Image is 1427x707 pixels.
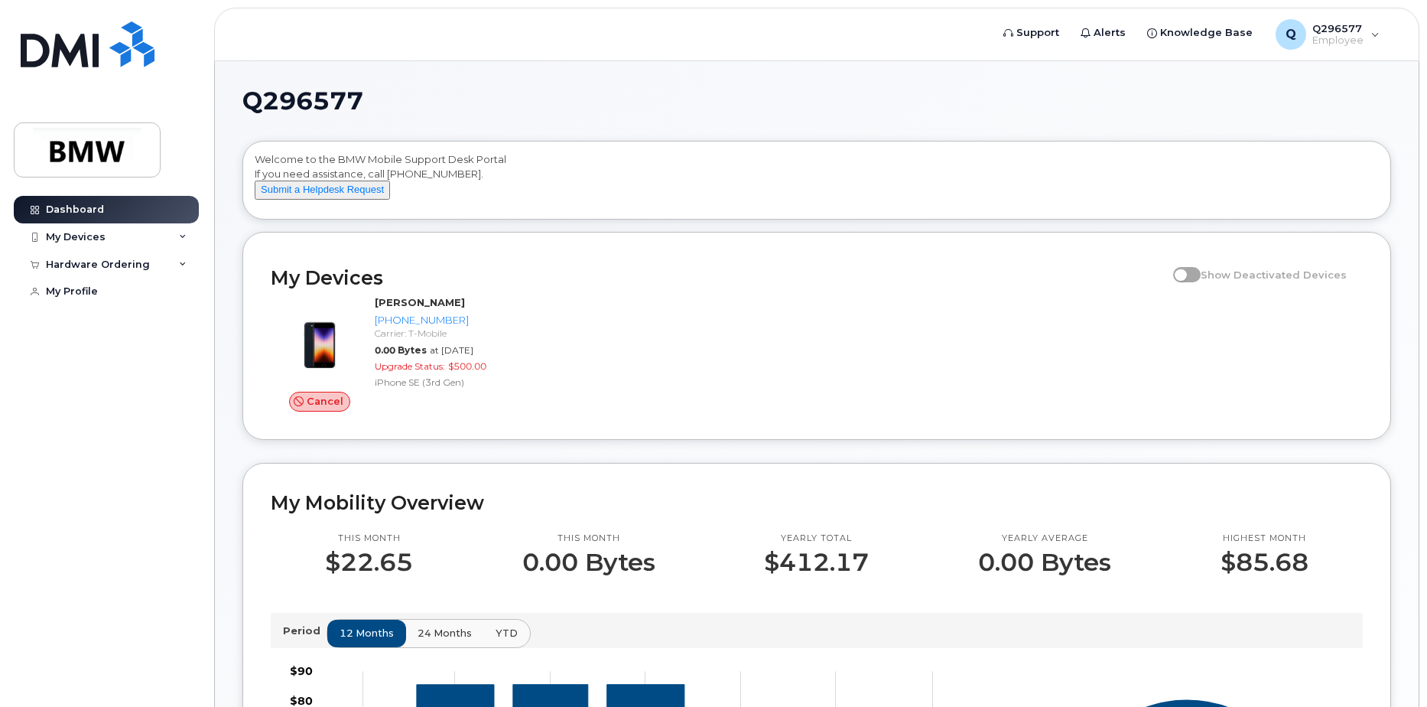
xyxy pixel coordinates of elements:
[764,549,869,576] p: $412.17
[290,664,313,678] tspan: $90
[978,549,1111,576] p: 0.00 Bytes
[1173,260,1185,272] input: Show Deactivated Devices
[307,394,343,409] span: Cancel
[375,327,524,340] div: Carrier: T-Mobile
[1360,640,1416,696] iframe: Messenger Launcher
[496,626,518,640] span: YTD
[283,303,356,376] img: image20231002-3703462-1angbar.jpeg
[375,296,465,308] strong: [PERSON_NAME]
[271,266,1165,289] h2: My Devices
[290,693,313,707] tspan: $80
[255,181,390,200] button: Submit a Helpdesk Request
[1221,549,1308,576] p: $85.68
[375,360,445,372] span: Upgrade Status:
[375,313,524,327] div: [PHONE_NUMBER]
[255,152,1379,213] div: Welcome to the BMW Mobile Support Desk Portal If you need assistance, call [PHONE_NUMBER].
[448,360,486,372] span: $500.00
[1221,533,1308,545] p: Highest month
[271,295,530,412] a: Cancel[PERSON_NAME][PHONE_NUMBER]Carrier: T-Mobile0.00 Bytesat [DATE]Upgrade Status:$500.00iPhone...
[418,626,472,640] span: 24 months
[242,90,363,112] span: Q296577
[522,549,655,576] p: 0.00 Bytes
[1201,269,1347,281] span: Show Deactivated Devices
[325,533,413,545] p: This month
[522,533,655,545] p: This month
[430,344,473,356] span: at [DATE]
[271,491,1363,514] h2: My Mobility Overview
[255,183,390,195] a: Submit a Helpdesk Request
[375,344,427,356] span: 0.00 Bytes
[283,624,327,638] p: Period
[375,376,524,389] div: iPhone SE (3rd Gen)
[978,533,1111,545] p: Yearly average
[325,549,413,576] p: $22.65
[764,533,869,545] p: Yearly total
